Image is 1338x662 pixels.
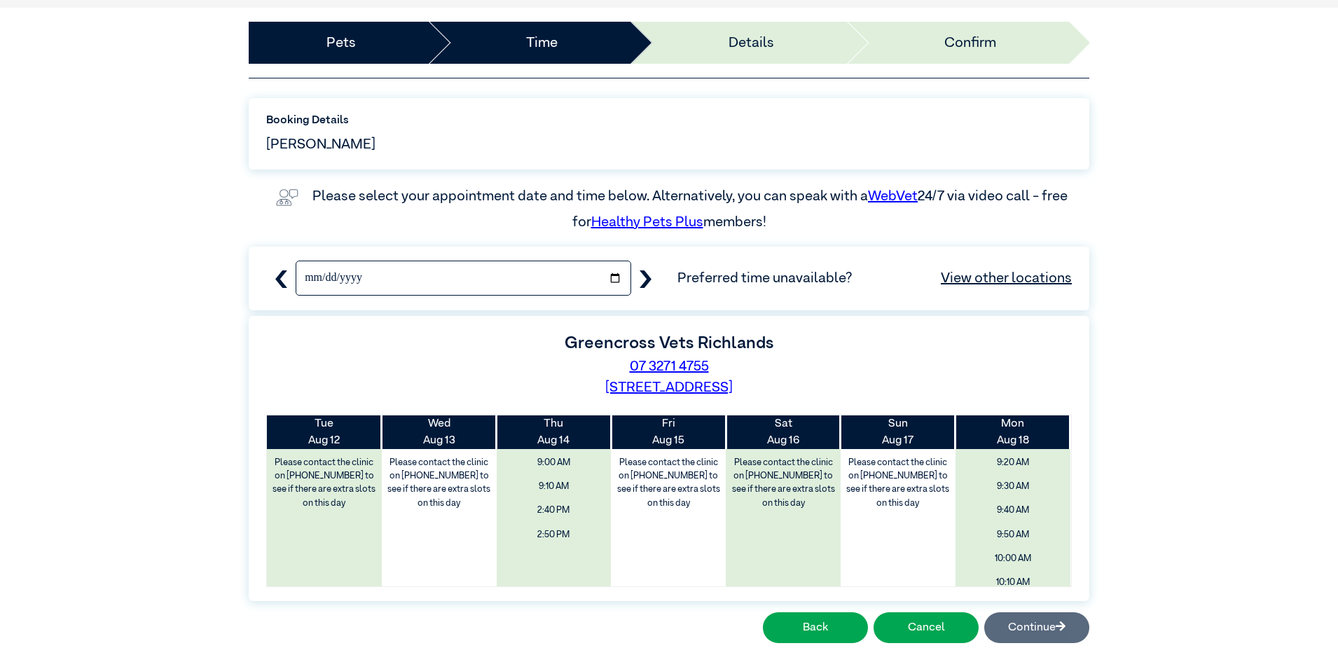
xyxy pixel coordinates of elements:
[266,134,375,155] span: [PERSON_NAME]
[268,453,380,513] label: Please contact the clinic on [PHONE_NUMBER] to see if there are extra slots on this day
[960,476,1065,497] span: 9:30 AM
[960,549,1065,569] span: 10:00 AM
[605,380,733,394] a: [STREET_ADDRESS]
[502,453,607,473] span: 9:00 AM
[956,415,1070,449] th: Aug 18
[727,453,839,513] label: Please contact the clinic on [PHONE_NUMBER] to see if there are extra slots on this day
[960,453,1065,473] span: 9:20 AM
[312,189,1070,228] label: Please select your appointment date and time below. Alternatively, you can speak with a 24/7 via ...
[502,476,607,497] span: 9:10 AM
[612,453,724,513] label: Please contact the clinic on [PHONE_NUMBER] to see if there are extra slots on this day
[267,415,382,449] th: Aug 12
[611,415,726,449] th: Aug 15
[502,500,607,520] span: 2:40 PM
[960,572,1065,593] span: 10:10 AM
[726,415,841,449] th: Aug 16
[326,32,356,53] a: Pets
[841,415,956,449] th: Aug 17
[842,453,954,513] label: Please contact the clinic on [PHONE_NUMBER] to see if there are extra slots on this day
[266,112,1072,129] label: Booking Details
[960,500,1065,520] span: 9:40 AM
[868,189,918,203] a: WebVet
[497,415,612,449] th: Aug 14
[591,215,703,229] a: Healthy Pets Plus
[526,32,558,53] a: Time
[270,184,304,212] img: vet
[502,525,607,545] span: 2:50 PM
[874,612,979,643] button: Cancel
[941,268,1072,289] a: View other locations
[630,359,709,373] a: 07 3271 4755
[382,415,497,449] th: Aug 13
[677,268,1072,289] span: Preferred time unavailable?
[383,453,495,513] label: Please contact the clinic on [PHONE_NUMBER] to see if there are extra slots on this day
[960,525,1065,545] span: 9:50 AM
[565,335,774,352] label: Greencross Vets Richlands
[763,612,868,643] button: Back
